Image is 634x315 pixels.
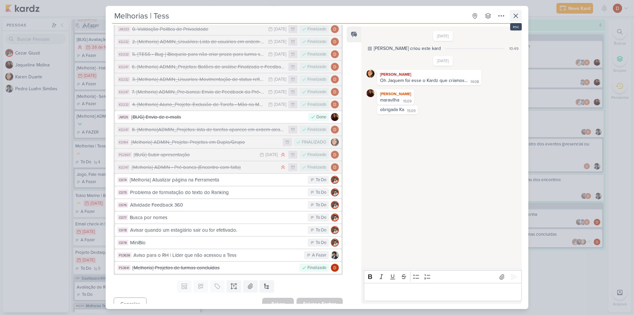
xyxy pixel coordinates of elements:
div: Finalizado [307,26,326,33]
div: Finalizado [307,39,326,45]
button: KD247 8. [Melhoria]ADMIN_Projetos: lista de tarefas aparece em ordem aleatória Finalizado [115,124,341,136]
div: JM126 [118,114,129,120]
div: To Do [316,177,326,183]
div: To Do [316,202,326,209]
div: Prioridade Alta [280,164,286,171]
button: KD247 7. [Melhoria] ADMIN_Pre-banca: Envio de Feedback da Pré-banca pelo perfil de usuário Admin.... [115,86,341,98]
div: [PERSON_NAME] [378,71,480,78]
button: CG76 Atividade Feedback 360 To Do [115,199,341,211]
button: CG78 Avisar quando um estagiário sair ou for efetivado. To Do [115,224,341,236]
div: Busca por nomes [130,214,304,221]
button: KD232 3. [Melhoria] ADMIN_Usuarios: Movimentação de status refletir em Projetos [DATE] Finalizado [115,73,341,85]
div: To Do [316,189,326,196]
img: Davi Elias Teixeira [331,163,339,171]
div: 7. [Melhoria] ADMIN_Pre-banca: Envio de Feedback da Pré-banca pelo perfil de usuário Admin. [132,88,265,96]
button: Cancelar [114,297,147,310]
div: Finalizado [307,64,326,70]
div: Editor editing area: main [364,283,522,301]
div: [DATE] [265,153,278,157]
div: PS3639 [118,253,131,258]
div: Finalizado [307,152,326,158]
div: 6. [Melhoria] ADMIN_Projetos: Botões de análise Finalizada e Feedback [132,63,285,71]
div: [DATE] [274,52,286,57]
img: Davi Elias Teixeira [331,50,339,58]
img: Cezar Giusti [331,239,339,247]
div: 14:08 [471,79,479,85]
div: [DATE] [274,90,286,94]
button: KD232 5. [TESS - Bug ] Bloqueio para não criar prazo para turma sem projeto [DATE] Finalizado [115,48,341,60]
button: JM203 0. Validação Politica de Privacidade [DATE] Finalizado [115,23,341,35]
div: To Do [316,227,326,234]
img: Davi Elias Teixeira [331,264,339,272]
div: 8. [Melhoria]ADMIN_Projetos: lista de tarefas aparece em ordem aleatória [132,126,285,134]
div: Atividade Feedback 360 [130,201,304,209]
img: Cezar Giusti [331,188,339,196]
button: KD247 6. [Melhoria] ADMIN_Projetos: Botões de análise Finalizada e Feedback Finalizado [115,61,341,73]
button: PS2997 [BUG] Subir apresentação [DATE] Finalizado [115,149,341,161]
img: Davi Elias Teixeira [331,63,339,71]
img: Jaqueline Molina [331,113,339,121]
div: CG79 [118,240,128,245]
div: Aviso para o RH | Líder que não acessou a Tess [133,252,301,259]
div: Problema de formatação do texto do Ranking [130,189,304,196]
img: Cezar Giusti [331,226,339,234]
button: KD232 2. [Melhoria] ADMIN_Usuários: Lista de usuários em ordem Alfabética [DATE] Finalizado [115,36,341,48]
div: Finalizado [307,265,326,271]
img: Davi Elias Teixeira [331,25,339,33]
button: KD232 4. [Melhoria] Aluno_Projeto: Exclusão de Tarefa - Mão na Massa [DATE] Finalizado [115,98,341,110]
div: [DATE] [274,102,286,107]
div: Finalizado [307,76,326,83]
div: [DATE] [274,40,286,44]
div: 10:49 [509,46,518,52]
button: CG75 Problema de formatação do texto do Ranking To Do [115,186,341,198]
button: PS3639 Aviso para o RH | Líder que não acessou a Tess A Fazer [115,249,341,261]
div: esc [510,23,522,30]
div: Finalizado [307,127,326,133]
img: Davi Elias Teixeira [331,126,339,134]
div: MiniBio [130,239,304,247]
div: Finalizado [307,51,326,58]
div: FINALIZADO [302,139,326,146]
div: KD247 [118,165,130,170]
div: CG75 [118,190,128,195]
div: Done [316,114,326,121]
div: KD232 [118,77,130,82]
div: [Melhoria] Projetos de turmas concluidas [132,264,296,272]
button: JM126 [BUG] Envio de e-mails Done [115,111,341,123]
div: 15:09 [403,99,411,104]
div: [PERSON_NAME] [378,91,413,97]
img: Jaqueline Molina [367,89,374,97]
div: CG74 [118,177,128,182]
img: Pedro Luahn Simões [331,251,339,259]
div: [Melhoria] ADMIN_Projeto: Projetos em Dupla/Grupo [131,138,279,146]
div: [BUG] Subir apresentação [134,151,256,159]
div: PS3641 [118,265,130,270]
img: Davi Elias Teixeira [331,100,339,108]
div: 4. [Melhoria] Aluno_Projeto: Exclusão de Tarefa - Mão na Massa [132,101,265,108]
img: Cezar Giusti [331,214,339,221]
div: Finalizado [307,89,326,96]
div: KD232 [118,39,130,44]
div: 5. [TESS - Bug ] Bloqueio para não criar prazo para turma sem projeto [132,51,265,58]
div: KD247 [118,127,130,132]
div: Prioridade Alta [280,151,286,158]
img: Karen Duarte [367,70,374,78]
div: Finalizado [307,101,326,108]
div: JM203 [118,26,130,32]
button: KD164 [Melhoria] ADMIN_Projeto: Projetos em Dupla/Grupo FINALIZADO [115,136,341,148]
div: obrigada Ka [380,107,404,112]
button: CG77 Busca por nomes To Do [115,212,341,223]
div: KD247 [118,89,130,95]
div: To Do [316,240,326,246]
img: Cezar Giusti [331,176,339,184]
div: [DATE] [274,77,286,82]
button: CG74 [Melhoria] Atualizar página na Ferramenta To Do [115,174,341,186]
div: 2. [Melhoria] ADMIN_Usuários: Lista de usuários em ordem Alfabética [132,38,265,46]
div: maravilha [380,97,399,103]
div: CG78 [118,227,128,233]
img: Davi Elias Teixeira [331,88,339,96]
div: Finalizado [307,164,326,171]
button: CG79 MiniBio To Do [115,237,341,249]
div: [DATE] [274,27,286,31]
input: Kard Sem Título [112,10,468,22]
